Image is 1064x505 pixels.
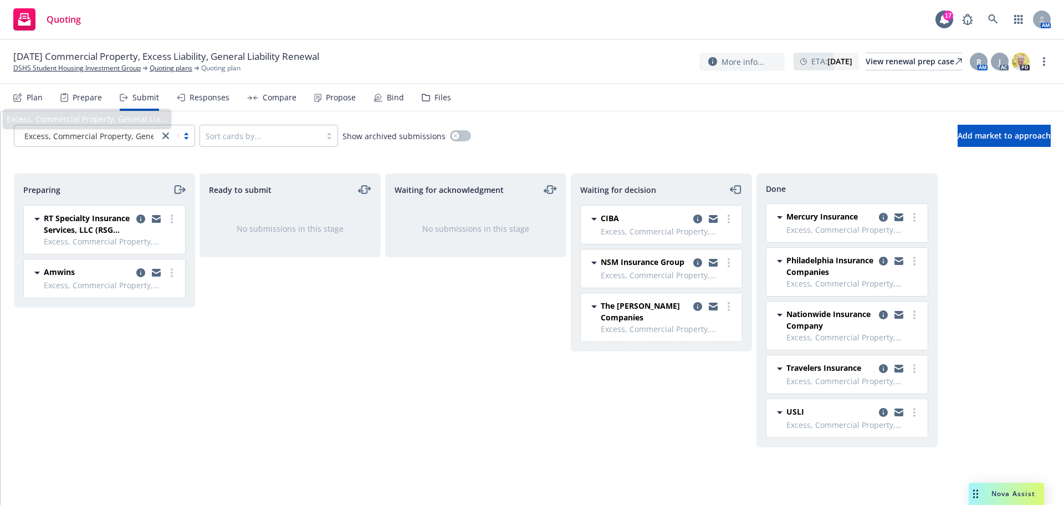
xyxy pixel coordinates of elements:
[766,183,786,195] span: Done
[892,254,906,268] a: copy logging email
[908,308,921,322] a: more
[866,53,962,70] a: View renewal prep case
[24,130,185,142] span: Excess, Commercial Property, General Lia...
[956,8,979,30] a: Report a Bug
[9,4,85,35] a: Quoting
[403,223,548,234] div: No submissions in this stage
[707,300,720,313] a: copy logging email
[326,93,356,102] div: Propose
[786,308,874,331] span: Nationwide Insurance Company
[172,183,186,196] a: moveRight
[27,93,43,102] div: Plan
[601,212,619,224] span: CIBA
[159,129,172,142] a: close
[132,93,159,102] div: Submit
[201,63,241,73] span: Quoting plan
[601,300,689,323] span: The [PERSON_NAME] Companies
[601,226,735,237] span: Excess, Commercial Property, General Liability
[601,256,684,268] span: NSM Insurance Group
[969,483,1044,505] button: Nova Assist
[729,183,743,196] a: moveLeft
[786,419,921,431] span: Excess, Commercial Property, General Liability
[47,15,81,24] span: Quoting
[722,212,735,226] a: more
[44,212,132,236] span: RT Specialty Insurance Services, LLC (RSG Specialty, LLC)
[786,331,921,343] span: Excess, Commercial Property, General Liability
[150,63,192,73] a: Quoting plans
[580,184,656,196] span: Waiting for decision
[969,483,983,505] div: Drag to move
[958,125,1051,147] button: Add market to approach
[691,300,704,313] a: copy logging email
[263,93,296,102] div: Compare
[691,256,704,269] a: copy logging email
[601,269,735,281] span: Excess, Commercial Property, General Liability
[999,56,1001,68] span: J
[13,50,319,63] span: [DATE] Commercial Property, Excess Liability, General Liability Renewal
[707,256,720,269] a: copy logging email
[786,254,874,278] span: Philadelphia Insurance Companies
[395,184,504,196] span: Waiting for acknowledgment
[877,211,890,224] a: copy logging email
[908,406,921,419] a: more
[20,130,154,142] span: Excess, Commercial Property, General Lia...
[786,375,921,387] span: Excess, Commercial Property, General Liability
[44,236,178,247] span: Excess, Commercial Property, General Liability
[892,406,906,419] a: copy logging email
[976,56,981,68] span: R
[601,323,735,335] span: Excess, Commercial Property, General Liability
[982,8,1004,30] a: Search
[44,266,75,278] span: Amwins
[73,93,102,102] div: Prepare
[209,184,272,196] span: Ready to submit
[877,406,890,419] a: copy logging email
[707,212,720,226] a: copy logging email
[786,224,921,236] span: Excess, Commercial Property, General Liability
[358,183,371,196] a: moveLeftRight
[722,300,735,313] a: more
[190,93,229,102] div: Responses
[892,308,906,322] a: copy logging email
[908,362,921,375] a: more
[786,362,861,374] span: Travelers Insurance
[134,266,147,279] a: copy logging email
[722,56,764,68] span: More info...
[1007,8,1030,30] a: Switch app
[786,278,921,289] span: Excess, Commercial Property, General Liability
[877,308,890,322] a: copy logging email
[150,266,163,279] a: copy logging email
[691,212,704,226] a: copy logging email
[44,279,178,291] span: Excess, Commercial Property, General Liability
[908,211,921,224] a: more
[877,254,890,268] a: copy logging email
[165,266,178,279] a: more
[434,93,451,102] div: Files
[1012,53,1030,70] img: photo
[786,211,858,222] span: Mercury Insurance
[827,56,852,67] strong: [DATE]
[342,130,446,142] span: Show archived submissions
[892,362,906,375] a: copy logging email
[218,223,362,234] div: No submissions in this stage
[23,184,60,196] span: Preparing
[134,212,147,226] a: copy logging email
[165,212,178,226] a: more
[943,11,953,21] div: 17
[1037,55,1051,68] a: more
[958,130,1051,141] span: Add market to approach
[786,406,804,417] span: USLI
[877,362,890,375] a: copy logging email
[544,183,557,196] a: moveLeftRight
[699,53,785,71] button: More info...
[991,489,1035,498] span: Nova Assist
[150,212,163,226] a: copy logging email
[811,55,852,67] span: ETA :
[892,211,906,224] a: copy logging email
[722,256,735,269] a: more
[387,93,404,102] div: Bind
[908,254,921,268] a: more
[13,63,141,73] a: DSHS Student Housing Investment Group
